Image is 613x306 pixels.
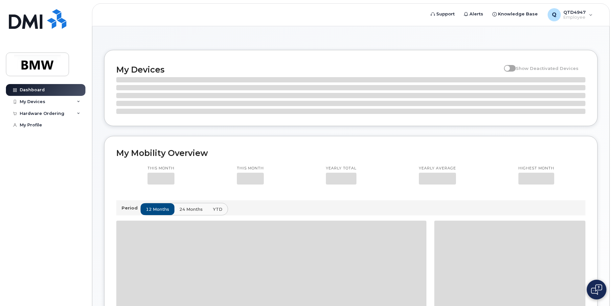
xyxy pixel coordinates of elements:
h2: My Mobility Overview [116,148,585,158]
p: Period [122,205,140,211]
p: This month [237,166,264,171]
p: Yearly average [419,166,456,171]
img: Open chat [591,284,602,295]
p: Yearly total [326,166,356,171]
p: This month [148,166,174,171]
span: YTD [213,206,222,212]
span: 24 months [179,206,203,212]
input: Show Deactivated Devices [504,62,509,67]
span: Show Deactivated Devices [516,66,579,71]
p: Highest month [518,166,554,171]
h2: My Devices [116,65,501,75]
